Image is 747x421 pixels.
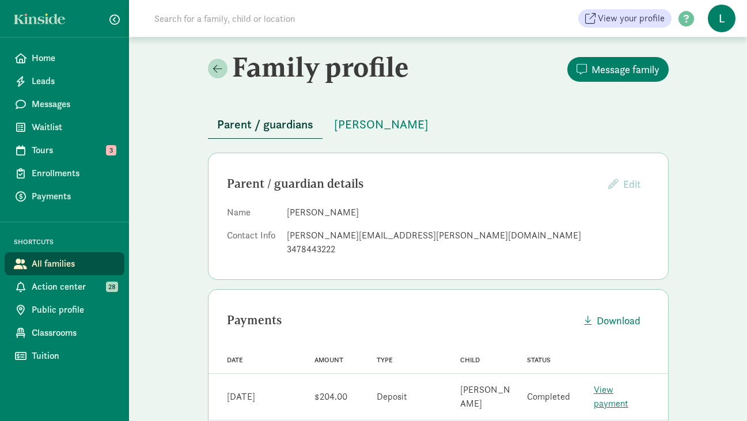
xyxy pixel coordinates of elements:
[708,5,735,32] span: L
[32,326,115,340] span: Classrooms
[5,93,124,116] a: Messages
[227,229,278,261] dt: Contact Info
[460,383,513,411] div: [PERSON_NAME]
[217,115,313,134] span: Parent / guardians
[597,313,640,328] span: Download
[287,229,650,242] div: [PERSON_NAME][EMAIL_ADDRESS][PERSON_NAME][DOMAIN_NAME]
[567,57,669,82] button: Message family
[287,206,650,219] dd: [PERSON_NAME]
[106,282,118,292] span: 28
[287,242,650,256] div: 3478443222
[32,189,115,203] span: Payments
[32,97,115,111] span: Messages
[32,349,115,363] span: Tuition
[5,252,124,275] a: All families
[623,177,640,191] span: Edit
[314,390,347,404] div: $204.00
[314,356,343,364] span: Amount
[106,145,116,155] span: 3
[32,51,115,65] span: Home
[578,9,672,28] a: View your profile
[5,116,124,139] a: Waitlist
[227,356,243,364] span: Date
[227,311,575,329] div: Payments
[5,70,124,93] a: Leads
[377,356,393,364] span: Type
[5,139,124,162] a: Tours 3
[227,390,255,404] div: [DATE]
[334,115,429,134] span: [PERSON_NAME]
[32,303,115,317] span: Public profile
[460,356,480,364] span: Child
[594,384,628,409] a: View payment
[32,280,115,294] span: Action center
[147,7,471,30] input: Search for a family, child or location
[227,206,278,224] dt: Name
[208,51,436,83] h2: Family profile
[598,12,665,25] span: View your profile
[377,390,407,404] div: Deposit
[325,118,438,131] a: [PERSON_NAME]
[5,344,124,367] a: Tuition
[5,298,124,321] a: Public profile
[527,390,570,404] div: Completed
[5,47,124,70] a: Home
[32,143,115,157] span: Tours
[32,74,115,88] span: Leads
[689,366,747,421] iframe: Chat Widget
[5,185,124,208] a: Payments
[527,356,551,364] span: Status
[208,118,323,131] a: Parent / guardians
[32,257,115,271] span: All families
[32,166,115,180] span: Enrollments
[591,62,659,77] span: Message family
[32,120,115,134] span: Waitlist
[575,308,650,333] button: Download
[208,111,323,139] button: Parent / guardians
[325,111,438,138] button: [PERSON_NAME]
[599,172,650,196] button: Edit
[5,162,124,185] a: Enrollments
[227,175,599,193] div: Parent / guardian details
[5,275,124,298] a: Action center 28
[5,321,124,344] a: Classrooms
